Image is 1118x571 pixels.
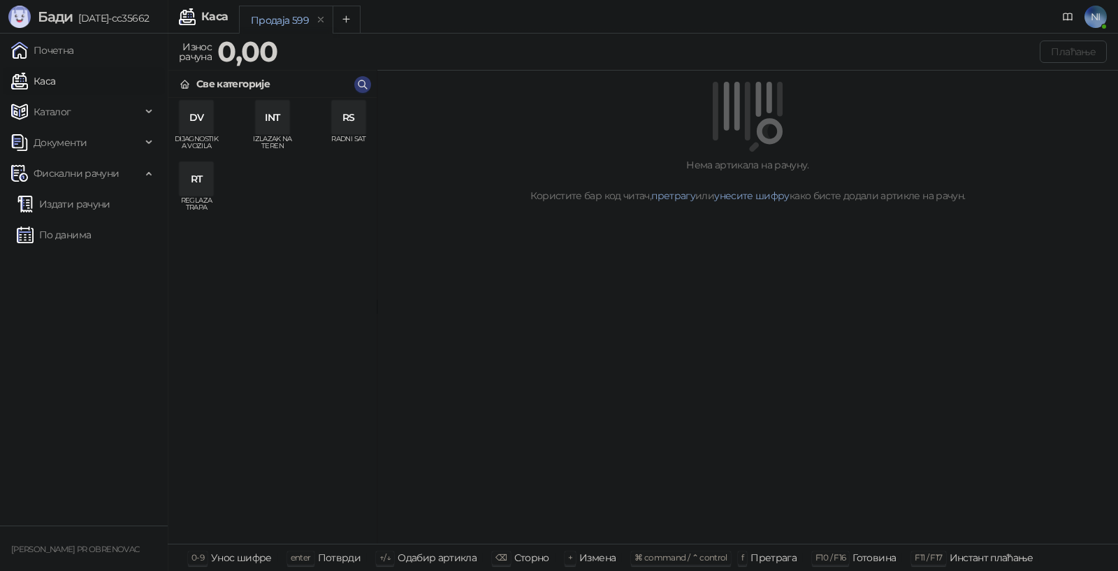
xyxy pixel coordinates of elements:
[11,544,139,554] small: [PERSON_NAME] PR OBRENOVAC
[1084,6,1107,28] span: NI
[950,549,1033,567] div: Инстант плаћање
[174,197,219,218] span: REGLAZA TRAPA
[750,549,797,567] div: Претрага
[379,552,391,563] span: ↑/↓
[201,11,228,22] div: Каса
[651,189,695,202] a: претрагу
[579,549,616,567] div: Измена
[256,101,289,134] div: INT
[251,13,309,28] div: Продаја 599
[34,129,87,157] span: Документи
[38,8,73,25] span: Бади
[11,36,74,64] a: Почетна
[1040,41,1107,63] button: Плаћање
[514,549,549,567] div: Сторно
[312,14,330,26] button: remove
[915,552,942,563] span: F11 / F17
[34,159,119,187] span: Фискални рачуни
[332,101,365,134] div: RS
[326,136,371,157] span: RADNI SAT
[34,98,71,126] span: Каталог
[815,552,845,563] span: F10 / F16
[495,552,507,563] span: ⌫
[11,67,55,95] a: Каса
[217,34,277,68] strong: 0,00
[333,6,361,34] button: Add tab
[568,552,572,563] span: +
[741,552,743,563] span: f
[180,101,213,134] div: DV
[398,549,477,567] div: Одабир артикла
[17,190,110,218] a: Издати рачуни
[8,6,31,28] img: Logo
[211,549,272,567] div: Унос шифре
[318,549,361,567] div: Потврди
[291,552,311,563] span: enter
[180,162,213,196] div: RT
[852,549,896,567] div: Готовина
[168,98,377,544] div: grid
[634,552,727,563] span: ⌘ command / ⌃ control
[196,76,270,92] div: Све категорије
[17,221,91,249] a: По данима
[1057,6,1079,28] a: Документација
[174,136,219,157] span: DIJAGNOSTIKA VOZILA
[394,157,1101,203] div: Нема артикала на рачуну. Користите бар код читач, или како бисте додали артикле на рачун.
[714,189,790,202] a: унесите шифру
[250,136,295,157] span: IZLAZAK NA TEREN
[191,552,204,563] span: 0-9
[73,12,149,24] span: [DATE]-cc35662
[176,38,215,66] div: Износ рачуна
